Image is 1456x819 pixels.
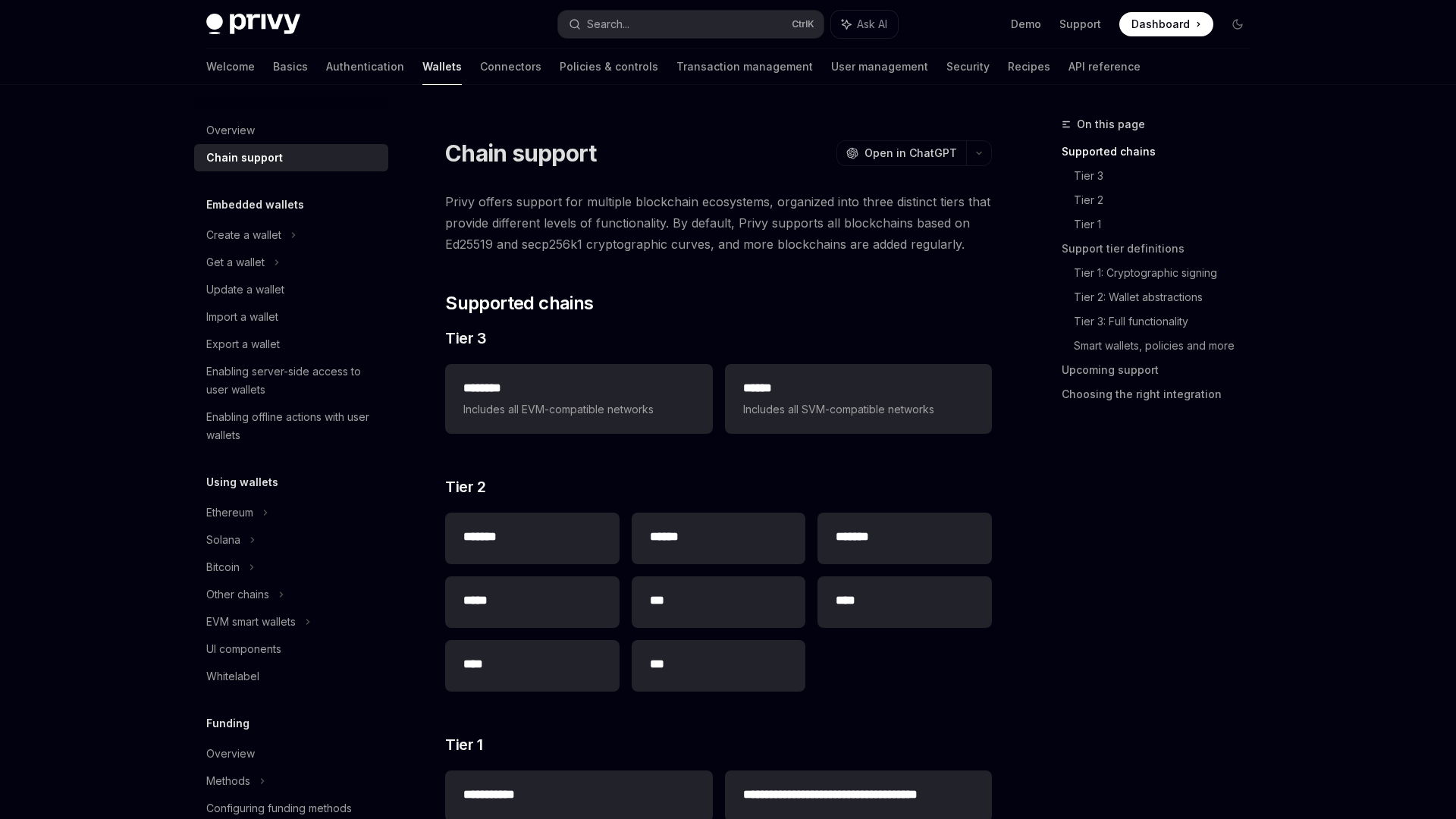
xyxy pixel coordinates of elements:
span: Tier 1 [445,734,482,755]
div: Update a wallet [206,281,284,299]
a: Enabling offline actions with user wallets [194,403,388,449]
a: Connectors [480,49,541,85]
button: Toggle dark mode [1225,12,1250,36]
a: Supported chains [1062,140,1262,164]
div: EVM smart wallets [206,613,296,631]
span: Privy offers support for multiple blockchain ecosystems, organized into three distinct tiers that... [445,191,992,255]
a: Tier 3 [1074,164,1262,188]
a: UI components [194,635,388,663]
a: Overview [194,740,388,767]
a: Enabling server-side access to user wallets [194,358,388,403]
a: User management [831,49,928,85]
span: Dashboard [1131,17,1190,32]
a: Import a wallet [194,303,388,331]
a: Security [946,49,990,85]
span: Ctrl K [792,18,814,30]
a: Choosing the right integration [1062,382,1262,406]
a: Tier 1: Cryptographic signing [1074,261,1262,285]
button: Ask AI [831,11,898,38]
h5: Using wallets [206,473,278,491]
a: Smart wallets, policies and more [1074,334,1262,358]
h5: Embedded wallets [206,196,304,214]
a: Wallets [422,49,462,85]
div: Export a wallet [206,335,280,353]
div: Ethereum [206,504,253,522]
div: Search... [587,15,629,33]
a: Demo [1011,17,1041,32]
div: Create a wallet [206,226,281,244]
a: Chain support [194,144,388,171]
a: Tier 2: Wallet abstractions [1074,285,1262,309]
a: API reference [1068,49,1141,85]
h1: Chain support [445,140,596,167]
a: Tier 1 [1074,212,1262,237]
div: Enabling server-side access to user wallets [206,362,379,399]
div: Enabling offline actions with user wallets [206,408,379,444]
a: Authentication [326,49,404,85]
a: **** ***Includes all EVM-compatible networks [445,364,712,434]
span: Supported chains [445,291,593,315]
div: Import a wallet [206,308,278,326]
a: **** *Includes all SVM-compatible networks [725,364,992,434]
a: Policies & controls [560,49,658,85]
button: Open in ChatGPT [836,140,966,166]
a: Recipes [1008,49,1050,85]
div: Chain support [206,149,283,167]
h5: Funding [206,714,249,733]
img: dark logo [206,14,300,35]
span: Includes all SVM-compatible networks [743,400,974,419]
span: Includes all EVM-compatible networks [463,400,694,419]
div: Overview [206,121,255,140]
a: Welcome [206,49,255,85]
span: Tier 2 [445,476,485,497]
span: Open in ChatGPT [864,146,957,161]
a: Overview [194,117,388,144]
a: Tier 2 [1074,188,1262,212]
div: Whitelabel [206,667,259,686]
div: Get a wallet [206,253,265,271]
a: Basics [273,49,308,85]
span: Tier 3 [445,328,486,349]
div: Configuring funding methods [206,799,352,817]
a: Tier 3: Full functionality [1074,309,1262,334]
a: Upcoming support [1062,358,1262,382]
a: Support [1059,17,1101,32]
div: Solana [206,531,240,549]
button: Search...CtrlK [558,11,824,38]
div: UI components [206,640,281,658]
a: Update a wallet [194,276,388,303]
a: Dashboard [1119,12,1213,36]
a: Transaction management [676,49,813,85]
span: On this page [1077,115,1145,133]
a: Export a wallet [194,331,388,358]
span: Ask AI [857,17,887,32]
a: Whitelabel [194,663,388,690]
div: Overview [206,745,255,763]
a: Support tier definitions [1062,237,1262,261]
div: Methods [206,772,250,790]
div: Bitcoin [206,558,240,576]
div: Other chains [206,585,269,604]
